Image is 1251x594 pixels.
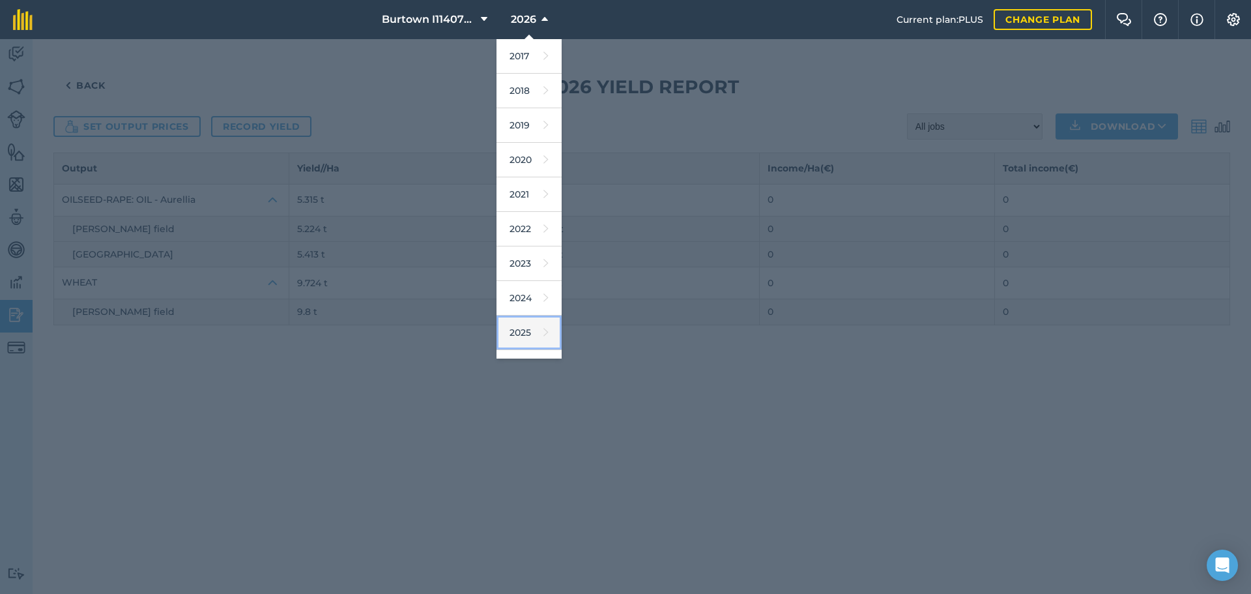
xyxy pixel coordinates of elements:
[1226,13,1241,26] img: A cog icon
[496,177,562,212] a: 2021
[496,39,562,74] a: 2017
[496,108,562,143] a: 2019
[496,212,562,246] a: 2022
[13,9,33,30] img: fieldmargin Logo
[1190,12,1203,27] img: svg+xml;base64,PHN2ZyB4bWxucz0iaHR0cDovL3d3dy53My5vcmcvMjAwMC9zdmciIHdpZHRoPSIxNyIgaGVpZ2h0PSIxNy...
[994,9,1092,30] a: Change plan
[511,12,536,27] span: 2026
[382,12,476,27] span: Burtown I1140790
[1116,13,1132,26] img: Two speech bubbles overlapping with the left bubble in the forefront
[496,281,562,316] a: 2024
[496,350,562,385] a: 2026
[1153,13,1168,26] img: A question mark icon
[496,316,562,350] a: 2025
[496,74,562,108] a: 2018
[897,12,983,27] span: Current plan : PLUS
[496,246,562,281] a: 2023
[496,143,562,177] a: 2020
[1207,550,1238,581] div: Open Intercom Messenger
